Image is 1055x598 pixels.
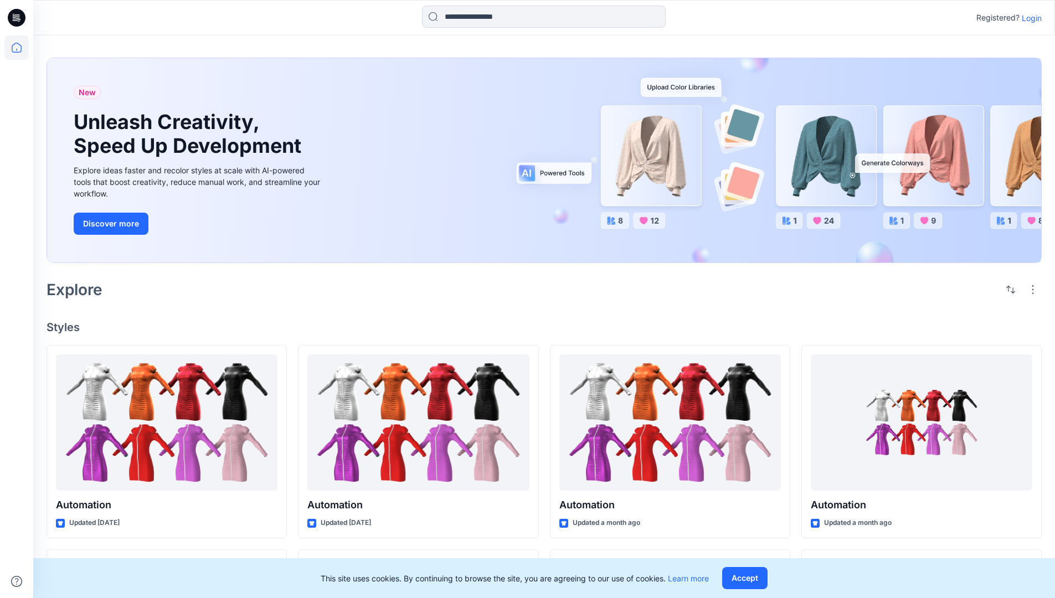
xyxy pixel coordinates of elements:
p: Automation [56,497,277,513]
p: Updated a month ago [573,517,640,529]
p: Updated [DATE] [321,517,371,529]
a: Automation [559,354,781,491]
p: Updated [DATE] [69,517,120,529]
p: Automation [559,497,781,513]
p: Automation [811,497,1032,513]
p: Login [1022,12,1042,24]
a: Automation [56,354,277,491]
button: Discover more [74,213,148,235]
a: Automation [811,354,1032,491]
a: Automation [307,354,529,491]
a: Discover more [74,213,323,235]
h4: Styles [47,321,1042,334]
a: Learn more [668,574,709,583]
p: This site uses cookies. By continuing to browse the site, you are agreeing to our use of cookies. [321,573,709,584]
p: Automation [307,497,529,513]
p: Registered? [976,11,1020,24]
h2: Explore [47,281,102,298]
p: Updated a month ago [824,517,892,529]
span: New [79,86,96,99]
button: Accept [722,567,768,589]
h1: Unleash Creativity, Speed Up Development [74,110,306,158]
div: Explore ideas faster and recolor styles at scale with AI-powered tools that boost creativity, red... [74,164,323,199]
